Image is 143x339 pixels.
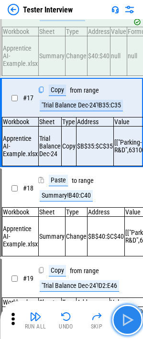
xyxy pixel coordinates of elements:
td: $B$40:$C$40 [88,217,125,256]
span: # 17 [23,94,33,102]
td: Change [66,217,88,256]
div: Copy [49,265,66,276]
td: Summary [39,36,66,76]
td: Workbook [2,27,39,36]
td: Type [62,117,77,127]
div: Copy [49,85,66,96]
button: Skip [81,308,112,331]
td: Trial Balance Dec-24 [39,127,62,166]
div: 'Trial Balance Dec-24'!D2:E46 [40,280,119,292]
td: Workbook [2,117,39,127]
td: Sheet [39,27,66,36]
img: Main button [120,312,135,328]
td: Workbook [2,298,39,307]
div: Paste [49,175,68,186]
div: Undo [59,324,73,329]
td: $40:$40 [88,36,110,76]
div: from [70,267,82,275]
img: Support [111,6,119,13]
button: Undo [51,308,81,331]
img: Run All [30,311,41,322]
span: # 19 [23,275,33,282]
td: Change [66,36,88,76]
button: Run All [20,308,51,331]
td: Apprentice AI-Example.xlsx [2,36,39,76]
td: Summary [39,217,66,256]
div: from [70,87,82,94]
div: to [72,177,77,184]
td: Copy [62,127,77,166]
td: Type [62,298,77,307]
td: Type [66,208,88,217]
div: 'Trial Balance Dec-24'!B35:C35 [40,100,123,111]
img: Settings menu [124,4,135,15]
td: $B$35:$C$35 [77,127,114,166]
td: Type [66,27,88,36]
td: Address [77,298,110,307]
div: null [111,52,126,60]
td: Workbook [2,208,39,217]
div: range [78,177,94,184]
td: Address [77,117,114,127]
td: Apprentice AI-Example.xlsx [2,217,39,256]
td: Sheet [39,208,66,217]
div: Tester Interview [23,5,73,14]
img: Undo [60,311,72,322]
div: Run All [25,324,46,329]
div: range [84,87,99,94]
td: Value [110,27,127,36]
div: range [84,267,99,275]
td: Sheet [39,117,62,127]
span: # 18 [23,184,33,192]
td: Address [88,27,110,36]
td: Address [88,208,125,217]
div: Summary!B40:C40 [40,190,93,201]
div: Skip [91,324,103,329]
img: Back [8,4,19,15]
td: Apprentice AI-Example.xlsx [2,127,39,166]
td: Sheet [39,298,62,307]
img: Skip [91,311,102,322]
